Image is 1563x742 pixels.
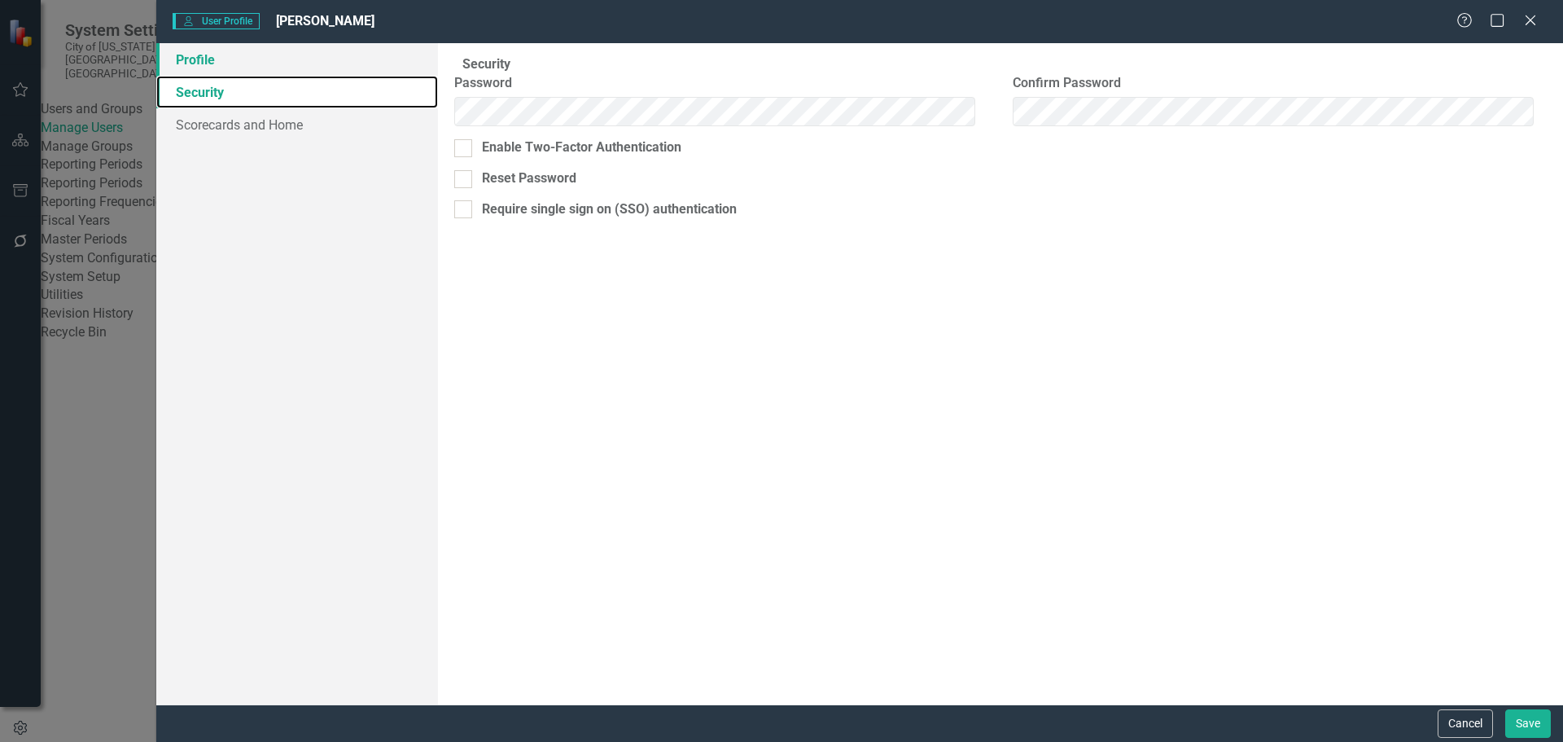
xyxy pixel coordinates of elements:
a: Security [156,76,438,108]
span: [PERSON_NAME] [276,13,374,29]
a: Profile [156,43,438,76]
div: Require single sign on (SSO) authentication [482,200,737,219]
legend: Security [454,55,519,74]
label: Confirm Password [1013,74,1547,93]
div: Enable Two-Factor Authentication [482,138,681,157]
button: Cancel [1438,709,1493,738]
span: User Profile [173,13,260,29]
label: Password [454,74,988,93]
a: Scorecards and Home [156,108,438,141]
div: Reset Password [482,169,576,188]
button: Save [1505,709,1551,738]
